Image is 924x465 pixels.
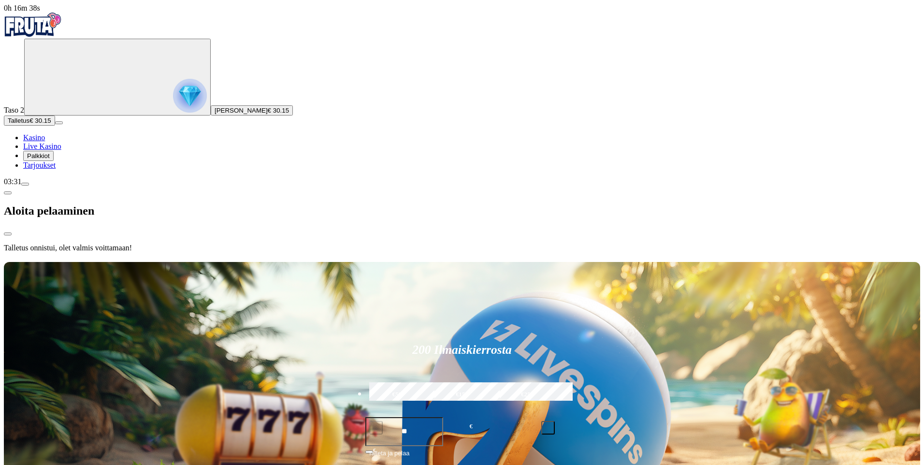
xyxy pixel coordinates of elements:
span: Palkkiot [27,152,50,160]
h2: Aloita pelaaminen [4,204,920,218]
a: Live Kasino [23,142,61,150]
label: €50 [367,381,427,409]
button: menu [21,183,29,186]
button: Talletusplus icon€ 30.15 [4,116,55,126]
span: 03:31 [4,177,21,186]
button: reward progress [24,39,211,116]
button: plus icon [541,421,555,435]
nav: Primary [4,13,920,170]
span: € 30.15 [268,107,289,114]
button: menu [55,121,63,124]
span: Taso 2 [4,106,24,114]
span: € 30.15 [29,117,51,124]
span: user session time [4,4,40,12]
span: € [470,422,473,431]
span: Talletus [8,117,29,124]
a: Tarjoukset [23,161,56,169]
a: Fruta [4,30,62,38]
button: Palkkiot [23,151,54,161]
span: [PERSON_NAME] [215,107,268,114]
span: € [373,447,376,453]
button: chevron-left icon [4,191,12,194]
a: Kasino [23,133,45,142]
button: [PERSON_NAME]€ 30.15 [211,105,293,116]
label: €150 [432,381,492,409]
button: close [4,232,12,235]
img: reward progress [173,79,207,113]
label: €250 [497,381,557,409]
nav: Main menu [4,133,920,170]
img: Fruta [4,13,62,37]
p: Talletus onnistui, olet valmis voittamaan! [4,244,920,252]
button: minus icon [369,421,383,435]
